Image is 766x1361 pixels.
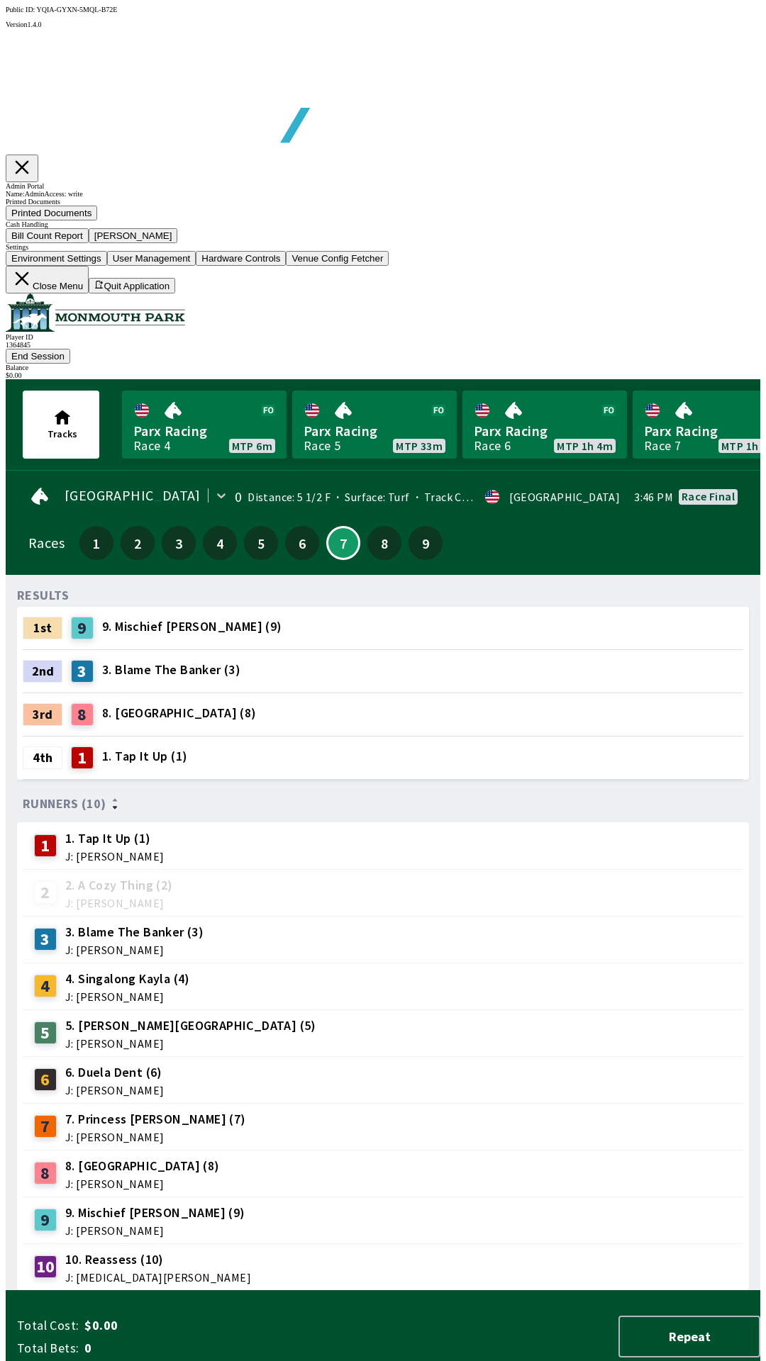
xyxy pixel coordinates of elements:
span: 7 [331,539,355,547]
button: User Management [107,251,196,266]
div: 9 [71,617,94,639]
div: 4th [23,746,62,769]
a: Parx RacingRace 5MTP 33m [292,391,457,459]
div: 5 [34,1021,57,1044]
span: J: [PERSON_NAME] [65,897,173,909]
button: Tracks [23,391,99,459]
div: 3 [71,660,94,683]
button: 1 [79,526,113,560]
div: Race 5 [304,440,340,452]
button: Venue Config Fetcher [286,251,389,266]
span: Runners (10) [23,798,106,810]
span: 6 [289,538,316,548]
div: Printed Documents [6,198,760,206]
span: 9. Mischief [PERSON_NAME] (9) [65,1204,245,1222]
div: 3 [34,928,57,951]
div: Balance [6,364,760,371]
span: 8. [GEOGRAPHIC_DATA] (8) [65,1157,220,1175]
span: 5 [248,538,274,548]
span: Track Condition: Firm [410,490,535,504]
span: 1. Tap It Up (1) [65,829,164,848]
div: 10 [34,1255,57,1278]
span: [GEOGRAPHIC_DATA] [65,490,201,501]
button: Environment Settings [6,251,107,266]
span: YQIA-GYXN-5MQL-B72E [37,6,118,13]
span: MTP 33m [396,440,443,452]
span: Tracks [48,427,77,440]
span: Total Bets: [17,1340,79,1357]
div: Race 7 [644,440,681,452]
span: J: [PERSON_NAME] [65,944,204,956]
button: [PERSON_NAME] [89,228,178,243]
button: 2 [121,526,155,560]
div: Cash Handling [6,220,760,228]
div: RESULTS [17,590,70,601]
button: Bill Count Report [6,228,89,243]
span: Distance: 5 1/2 F [248,490,331,504]
div: Race final [682,491,735,502]
span: 1. Tap It Up (1) [102,747,187,766]
button: 8 [367,526,401,560]
a: Parx RacingRace 6MTP 1h 4m [462,391,627,459]
div: Runners (10) [23,797,743,811]
span: 3. Blame The Banker (3) [65,923,204,941]
div: Version 1.4.0 [6,21,760,28]
div: 1 [34,834,57,857]
span: $0.00 [84,1317,308,1334]
span: 8. [GEOGRAPHIC_DATA] (8) [102,704,257,722]
span: J: [PERSON_NAME] [65,1131,246,1143]
button: 9 [409,526,443,560]
div: Settings [6,243,760,251]
span: 4. Singalong Kayla (4) [65,970,190,988]
span: Repeat [631,1328,748,1345]
span: 9 [412,538,439,548]
button: Printed Documents [6,206,97,220]
button: End Session [6,349,70,364]
img: venue logo [6,293,185,332]
div: 1 [71,746,94,769]
span: Surface: Turf [331,490,410,504]
div: 1st [23,617,62,639]
button: 5 [244,526,278,560]
span: Parx Racing [133,422,275,440]
div: [GEOGRAPHIC_DATA] [509,491,620,503]
div: Races [28,537,65,549]
span: 3. Blame The Banker (3) [102,661,240,679]
button: Quit Application [89,278,175,293]
button: 7 [326,526,360,560]
span: 0 [84,1340,308,1357]
div: Player ID [6,333,760,341]
span: Parx Racing [304,422,445,440]
button: 6 [285,526,319,560]
div: 0 [235,491,242,503]
div: 8 [71,703,94,726]
div: 2nd [23,660,62,683]
span: 7. Princess [PERSON_NAME] (7) [65,1110,246,1128]
button: 3 [162,526,196,560]
span: 2 [124,538,151,548]
span: J: [MEDICAL_DATA][PERSON_NAME] [65,1272,251,1283]
span: 8 [371,538,398,548]
span: 3 [165,538,192,548]
span: J: [PERSON_NAME] [65,1178,220,1189]
span: 3:46 PM [634,491,673,503]
button: 4 [203,526,237,560]
div: $ 0.00 [6,371,760,379]
div: 1364845 [6,341,760,349]
div: 3rd [23,703,62,726]
div: Race 4 [133,440,170,452]
span: 10. Reassess (10) [65,1250,251,1269]
span: Total Cost: [17,1317,79,1334]
div: Public ID: [6,6,760,13]
div: 7 [34,1115,57,1138]
span: J: [PERSON_NAME] [65,851,164,862]
span: 5. [PERSON_NAME][GEOGRAPHIC_DATA] (5) [65,1016,316,1035]
span: MTP 1h 4m [557,440,613,452]
div: Race 6 [474,440,511,452]
span: J: [PERSON_NAME] [65,1085,164,1096]
span: J: [PERSON_NAME] [65,1225,245,1236]
div: 4 [34,975,57,997]
img: global tote logo [38,28,445,178]
div: 2 [34,881,57,904]
span: 4 [206,538,233,548]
